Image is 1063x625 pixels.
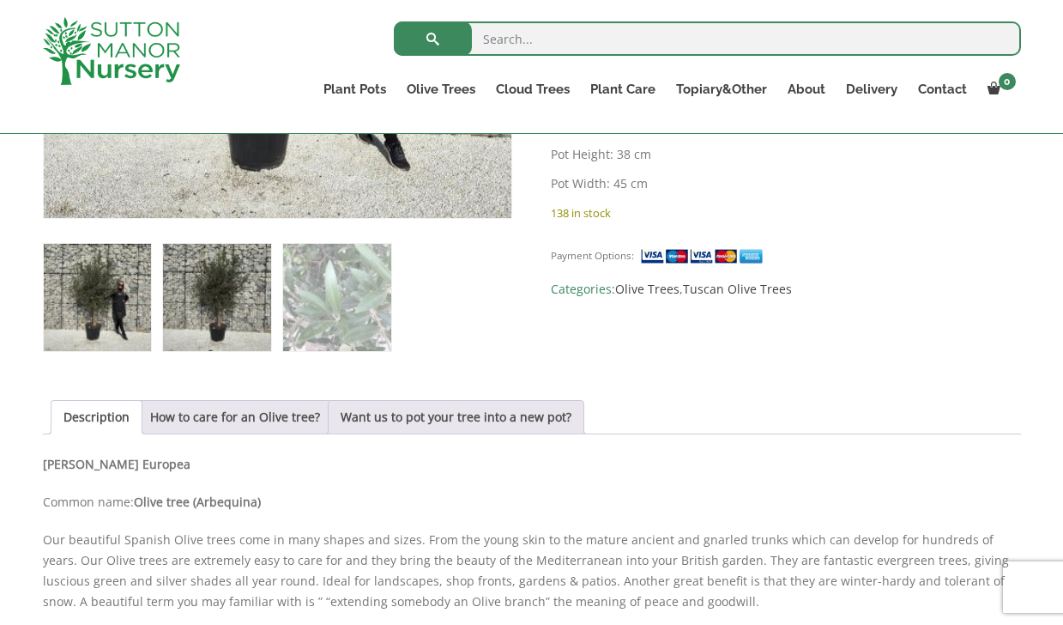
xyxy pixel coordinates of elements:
[283,244,390,351] img: Tuscan Olive Tree XXL 1.90 - 2.40 - Image 3
[394,21,1021,56] input: Search...
[396,77,486,101] a: Olive Trees
[551,249,634,262] small: Payment Options:
[134,494,261,510] b: Olive tree (Arbequina)
[777,77,836,101] a: About
[551,279,1020,300] span: Categories: ,
[908,77,977,101] a: Contact
[640,247,769,265] img: payment supported
[43,17,180,85] img: logo
[999,73,1016,90] span: 0
[486,77,580,101] a: Cloud Trees
[580,77,666,101] a: Plant Care
[836,77,908,101] a: Delivery
[615,281,679,297] a: Olive Trees
[163,244,270,351] img: Tuscan Olive Tree XXL 1.90 - 2.40 - Image 2
[150,401,320,434] a: How to care for an Olive tree?
[44,244,151,351] img: Tuscan Olive Tree XXL 1.90 - 2.40
[43,530,1021,612] p: Our beautiful Spanish Olive trees come in many shapes and sizes. From the young skin to the matur...
[977,77,1021,101] a: 0
[43,492,1021,513] p: Common name:
[683,281,792,297] a: Tuscan Olive Trees
[551,144,1020,165] p: Pot Height: 38 cm
[313,77,396,101] a: Plant Pots
[666,77,777,101] a: Topiary&Other
[341,401,571,434] a: Want us to pot your tree into a new pot?
[43,456,190,472] b: [PERSON_NAME] Europea
[551,203,1020,223] p: 138 in stock
[551,173,1020,194] p: Pot Width: 45 cm
[63,401,130,434] a: Description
